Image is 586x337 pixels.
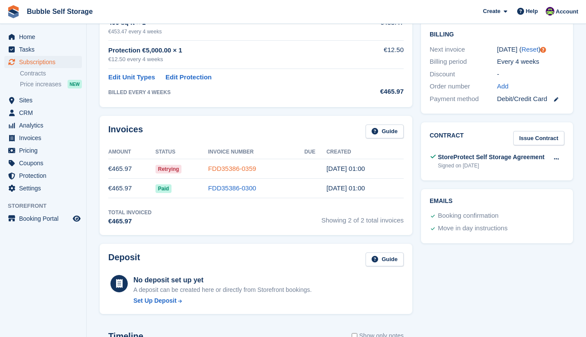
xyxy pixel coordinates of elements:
a: menu [4,132,82,144]
div: Booking confirmation [438,211,499,221]
a: menu [4,43,82,56]
a: Guide [366,252,404,267]
div: Signed on [DATE] [438,162,544,170]
span: Protection [19,170,71,182]
img: stora-icon-8386f47178a22dfd0bd8f6a31ec36ba5ce8667c1dd55bd0f319d3a0aa187defe.svg [7,5,20,18]
div: €12.50 every 4 weeks [108,55,349,64]
a: menu [4,182,82,194]
th: Created [327,145,404,159]
p: A deposit can be created here or directly from Storefront bookings. [133,285,312,294]
span: Subscriptions [19,56,71,68]
th: Invoice Number [208,145,304,159]
a: Price increases NEW [20,79,82,89]
a: menu [4,56,82,68]
a: Contracts [20,69,82,78]
time: 2025-08-15 00:00:39 UTC [327,165,365,172]
span: Tasks [19,43,71,56]
h2: Billing [430,29,564,38]
a: menu [4,119,82,131]
div: Total Invoiced [108,209,152,216]
a: Reset [521,46,538,53]
div: Tooltip anchor [539,46,547,54]
th: Amount [108,145,155,159]
a: FDD35386-0359 [208,165,256,172]
th: Status [155,145,208,159]
span: Coupons [19,157,71,169]
a: Edit Protection [165,72,212,82]
div: BILLED EVERY 4 WEEKS [108,88,349,96]
a: menu [4,107,82,119]
a: Set Up Deposit [133,296,312,305]
div: Payment method [430,94,497,104]
h2: Emails [430,198,564,205]
div: Move in day instructions [438,223,508,234]
a: menu [4,31,82,43]
div: Set Up Deposit [133,296,177,305]
img: Tom Gilmore [546,7,554,16]
div: [DATE] ( ) [497,45,565,55]
a: menu [4,170,82,182]
div: Order number [430,82,497,92]
a: FDD35386-0300 [208,184,256,192]
div: €465.97 [349,87,404,97]
span: Sites [19,94,71,106]
a: menu [4,213,82,225]
td: €453.47 [349,13,404,40]
span: Home [19,31,71,43]
a: menu [4,157,82,169]
a: Guide [366,124,404,139]
div: Every 4 weeks [497,57,565,67]
span: Booking Portal [19,213,71,225]
span: Invoices [19,132,71,144]
span: Paid [155,184,172,193]
div: Discount [430,69,497,79]
h2: Deposit [108,252,140,267]
a: Preview store [71,213,82,224]
h2: Contract [430,131,464,145]
div: Protection €5,000.00 × 1 [108,46,349,56]
span: Showing 2 of 2 total invoices [321,209,404,226]
a: Add [497,82,509,92]
td: €465.97 [108,159,155,179]
a: Edit Unit Types [108,72,155,82]
span: Settings [19,182,71,194]
span: Storefront [8,202,86,210]
td: €12.50 [349,40,404,69]
time: 2025-07-18 00:00:33 UTC [327,184,365,192]
a: Issue Contract [513,131,564,145]
div: Debit/Credit Card [497,94,565,104]
span: Help [526,7,538,16]
td: €465.97 [108,179,155,198]
div: NEW [68,80,82,88]
h2: Invoices [108,124,143,139]
div: Next invoice [430,45,497,55]
div: No deposit set up yet [133,275,312,285]
th: Due [304,145,327,159]
div: - [497,69,565,79]
a: Bubble Self Storage [23,4,96,19]
span: Pricing [19,144,71,157]
div: Billing period [430,57,497,67]
div: €465.97 [108,216,152,226]
span: CRM [19,107,71,119]
span: Retrying [155,165,182,173]
span: Analytics [19,119,71,131]
span: Account [556,7,578,16]
span: Price increases [20,80,62,88]
a: menu [4,144,82,157]
div: €453.47 every 4 weeks [108,28,349,36]
span: Create [483,7,500,16]
div: StoreProtect Self Storage Agreement [438,153,544,162]
a: menu [4,94,82,106]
